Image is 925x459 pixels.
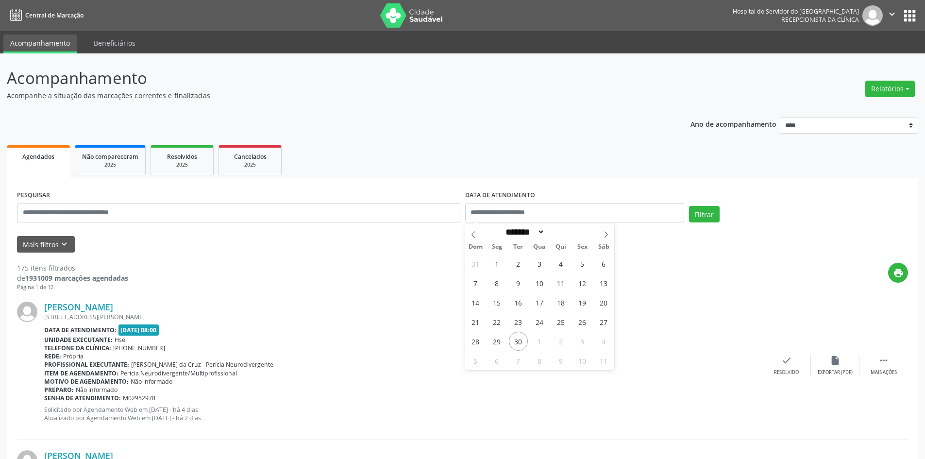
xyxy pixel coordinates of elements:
span: [PHONE_NUMBER] [113,344,165,352]
div: Mais ações [871,369,897,376]
span: Ter [507,244,529,250]
span: Setembro 8, 2025 [488,273,506,292]
div: de [17,273,128,283]
span: Setembro 7, 2025 [466,273,485,292]
span: Setembro 22, 2025 [488,312,506,331]
span: Setembro 28, 2025 [466,332,485,351]
span: Setembro 18, 2025 [552,293,571,312]
div: Exportar (PDF) [818,369,853,376]
b: Data de atendimento: [44,326,117,334]
div: 2025 [82,161,138,169]
a: Central de Marcação [7,7,84,23]
span: Setembro 26, 2025 [573,312,592,331]
button: print [888,263,908,283]
span: Outubro 5, 2025 [466,351,485,370]
a: Acompanhamento [3,34,77,53]
span: Setembro 27, 2025 [594,312,613,331]
span: Setembro 24, 2025 [530,312,549,331]
button: Mais filtroskeyboard_arrow_down [17,236,75,253]
span: Setembro 11, 2025 [552,273,571,292]
b: Senha de atendimento: [44,394,121,402]
div: [STREET_ADDRESS][PERSON_NAME] [44,313,762,321]
span: Setembro 30, 2025 [509,332,528,351]
b: Telefone da clínica: [44,344,111,352]
div: Página 1 de 12 [17,283,128,291]
i:  [878,355,889,366]
span: Setembro 20, 2025 [594,293,613,312]
span: Setembro 6, 2025 [594,254,613,273]
span: Setembro 19, 2025 [573,293,592,312]
span: Sáb [593,244,614,250]
span: Hse [115,336,125,344]
span: Perícia Neurodivergente/Multiprofissional [120,369,237,377]
span: Recepcionista da clínica [781,16,859,24]
span: Setembro 29, 2025 [488,332,506,351]
span: Setembro 14, 2025 [466,293,485,312]
span: Setembro 16, 2025 [509,293,528,312]
span: Setembro 5, 2025 [573,254,592,273]
span: [DATE] 08:00 [118,324,159,336]
input: Year [545,227,577,237]
span: Outubro 7, 2025 [509,351,528,370]
span: Setembro 12, 2025 [573,273,592,292]
a: [PERSON_NAME] [44,302,113,312]
strong: 1931009 marcações agendadas [25,273,128,283]
b: Preparo: [44,386,74,394]
img: img [862,5,883,26]
b: Item de agendamento: [44,369,118,377]
span: Setembro 15, 2025 [488,293,506,312]
b: Profissional executante: [44,360,129,369]
span: [PERSON_NAME] da Cruz - Perícia Neurodivergente [131,360,273,369]
span: Seg [486,244,507,250]
button: Filtrar [689,206,720,222]
span: Setembro 2, 2025 [509,254,528,273]
select: Month [503,227,545,237]
span: Setembro 21, 2025 [466,312,485,331]
p: Acompanhamento [7,66,645,90]
div: Hospital do Servidor do [GEOGRAPHIC_DATA] [733,7,859,16]
p: Acompanhe a situação das marcações correntes e finalizadas [7,90,645,101]
span: Setembro 10, 2025 [530,273,549,292]
button: apps [901,7,918,24]
span: Setembro 3, 2025 [530,254,549,273]
p: Ano de acompanhamento [690,118,776,130]
label: DATA DE ATENDIMENTO [465,188,535,203]
span: Setembro 9, 2025 [509,273,528,292]
i: insert_drive_file [830,355,841,366]
span: Não informado [76,386,118,394]
span: Outubro 1, 2025 [530,332,549,351]
span: Setembro 23, 2025 [509,312,528,331]
i: print [893,268,904,278]
div: Resolvido [774,369,799,376]
span: Central de Marcação [25,11,84,19]
span: Não informado [131,377,172,386]
span: Própria [63,352,84,360]
span: Qui [550,244,572,250]
span: M02952978 [123,394,155,402]
span: Qua [529,244,550,250]
button:  [883,5,901,26]
span: Outubro 2, 2025 [552,332,571,351]
b: Motivo de agendamento: [44,377,129,386]
span: Não compareceram [82,153,138,161]
div: 175 itens filtrados [17,263,128,273]
span: Dom [465,244,487,250]
b: Rede: [44,352,61,360]
span: Outubro 8, 2025 [530,351,549,370]
span: Outubro 11, 2025 [594,351,613,370]
div: 2025 [226,161,274,169]
p: Solicitado por Agendamento Web em [DATE] - há 4 dias Atualizado por Agendamento Web em [DATE] - h... [44,406,762,422]
div: 2025 [158,161,206,169]
button: Relatórios [865,81,915,97]
span: Agendados [22,153,54,161]
span: Cancelados [234,153,267,161]
span: Outubro 4, 2025 [594,332,613,351]
span: Setembro 4, 2025 [552,254,571,273]
span: Sex [572,244,593,250]
span: Setembro 1, 2025 [488,254,506,273]
span: Setembro 13, 2025 [594,273,613,292]
span: Outubro 10, 2025 [573,351,592,370]
span: Setembro 17, 2025 [530,293,549,312]
span: Outubro 9, 2025 [552,351,571,370]
b: Unidade executante: [44,336,113,344]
